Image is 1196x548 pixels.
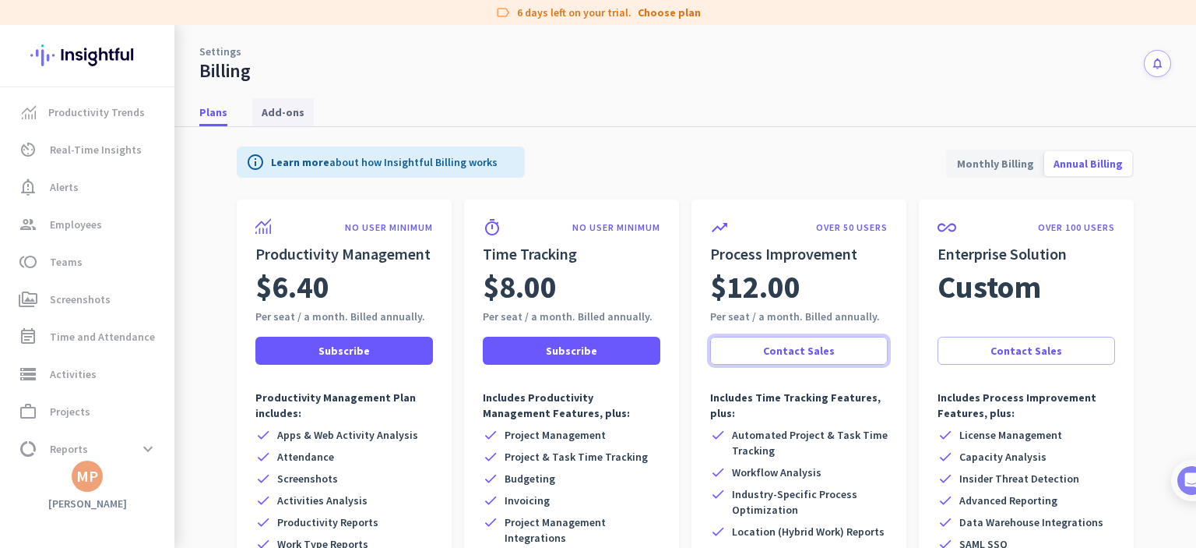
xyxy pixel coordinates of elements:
[19,327,37,346] i: event_note
[638,5,701,20] a: Choose plan
[937,427,953,443] i: check
[937,243,1115,265] h2: Enterprise Solution
[710,524,726,539] i: check
[483,309,660,324] div: Per seat / a month. Billed annually.
[495,5,511,20] i: label
[505,427,606,443] span: Project Management
[959,514,1103,530] span: Data Warehouse Integrations
[3,318,174,355] a: event_noteTime and Attendance
[3,430,174,468] a: data_usageReportsexpand_more
[483,427,498,443] i: check
[3,168,174,206] a: notification_importantAlerts
[255,390,433,421] p: Productivity Management Plan includes:
[50,327,155,346] span: Time and Attendance
[255,309,433,324] div: Per seat / a month. Billed annually.
[505,449,648,465] span: Project & Task Time Tracking
[246,153,265,171] i: info
[19,215,37,234] i: group
[255,337,433,365] button: Subscribe
[19,402,37,421] i: work_outline
[19,440,37,458] i: data_usage
[572,221,660,234] p: NO USER MINIMUM
[50,215,102,234] span: Employees
[50,402,90,421] span: Projects
[732,465,821,480] span: Workflow Analysis
[255,514,271,530] i: check
[262,104,304,120] span: Add-ons
[255,471,271,486] i: check
[505,514,660,546] span: Project Management Integrations
[1044,145,1132,182] span: Annual Billing
[483,514,498,530] i: check
[483,449,498,465] i: check
[1038,221,1115,234] p: OVER 100 USERS
[483,471,498,486] i: check
[732,486,888,518] span: Industry-Specific Process Optimization
[3,94,174,131] a: menu-itemProductivity Trends
[710,427,726,443] i: check
[990,343,1062,359] span: Contact Sales
[255,449,271,465] i: check
[255,265,329,309] span: $6.40
[50,440,88,458] span: Reports
[255,218,271,234] img: product-icon
[3,243,174,281] a: tollTeams
[50,365,97,384] span: Activities
[50,253,83,271] span: Teams
[959,471,1079,486] span: Insider Threat Detection
[3,393,174,430] a: work_outlineProjects
[937,514,953,530] i: check
[546,343,597,359] span: Subscribe
[19,140,37,159] i: av_timer
[134,435,162,463] button: expand_more
[937,449,953,465] i: check
[937,390,1115,421] p: Includes Process Improvement Features, plus:
[710,309,888,324] div: Per seat / a month. Billed annually.
[271,154,498,170] p: about how Insightful Billing works
[3,355,174,393] a: storageActivities
[483,337,660,365] button: Subscribe
[710,486,726,502] i: check
[345,221,433,234] p: NO USER MINIMUM
[277,471,338,486] span: Screenshots
[277,449,334,465] span: Attendance
[937,218,956,237] i: all_inclusive
[277,493,368,508] span: Activities Analysis
[732,524,885,539] span: Location (Hybrid Work) Reports
[3,131,174,168] a: av_timerReal-Time Insights
[318,343,370,359] span: Subscribe
[937,493,953,508] i: check
[937,471,953,486] i: check
[505,493,550,508] span: Invoicing
[22,105,36,119] img: menu-item
[76,468,98,484] div: MP
[199,44,241,59] a: Settings
[30,25,144,86] img: Insightful logo
[483,265,557,309] span: $8.00
[255,243,433,265] h2: Productivity Management
[816,221,888,234] p: OVER 50 USERS
[50,178,79,196] span: Alerts
[19,178,37,196] i: notification_important
[710,243,888,265] h2: Process Improvement
[277,427,418,443] span: Apps & Web Activity Analysis
[959,493,1057,508] span: Advanced Reporting
[3,281,174,318] a: perm_mediaScreenshots
[959,449,1046,465] span: Capacity Analysis
[199,104,227,120] span: Plans
[19,290,37,309] i: perm_media
[710,265,800,309] span: $12.00
[948,145,1043,182] span: Monthly Billing
[483,218,501,237] i: timer
[505,471,555,486] span: Budgeting
[199,59,251,83] div: Billing
[19,253,37,271] i: toll
[255,427,271,443] i: check
[3,206,174,243] a: groupEmployees
[255,493,271,508] i: check
[710,337,888,365] button: Contact Sales
[732,427,888,458] span: Automated Project & Task Time Tracking
[959,427,1062,443] span: License Management
[483,493,498,508] i: check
